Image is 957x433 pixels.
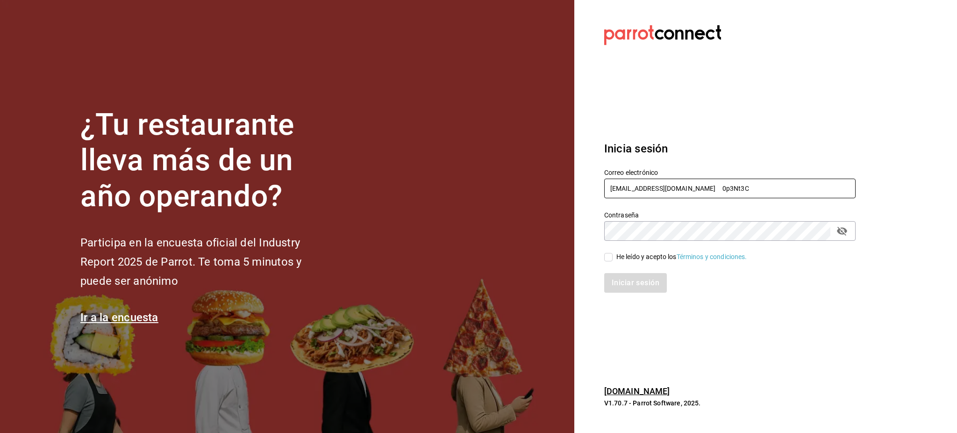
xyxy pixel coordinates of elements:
[604,386,670,396] a: [DOMAIN_NAME]
[80,233,333,290] h2: Participa en la encuesta oficial del Industry Report 2025 de Parrot. Te toma 5 minutos y puede se...
[834,223,850,239] button: passwordField
[604,398,856,408] p: V1.70.7 - Parrot Software, 2025.
[604,211,856,218] label: Contraseña
[604,169,856,175] label: Correo electrónico
[604,140,856,157] h3: Inicia sesión
[616,252,747,262] div: He leído y acepto los
[80,311,158,324] a: Ir a la encuesta
[677,253,747,260] a: Términos y condiciones.
[604,179,856,198] input: Ingresa tu correo electrónico
[80,107,333,215] h1: ¿Tu restaurante lleva más de un año operando?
